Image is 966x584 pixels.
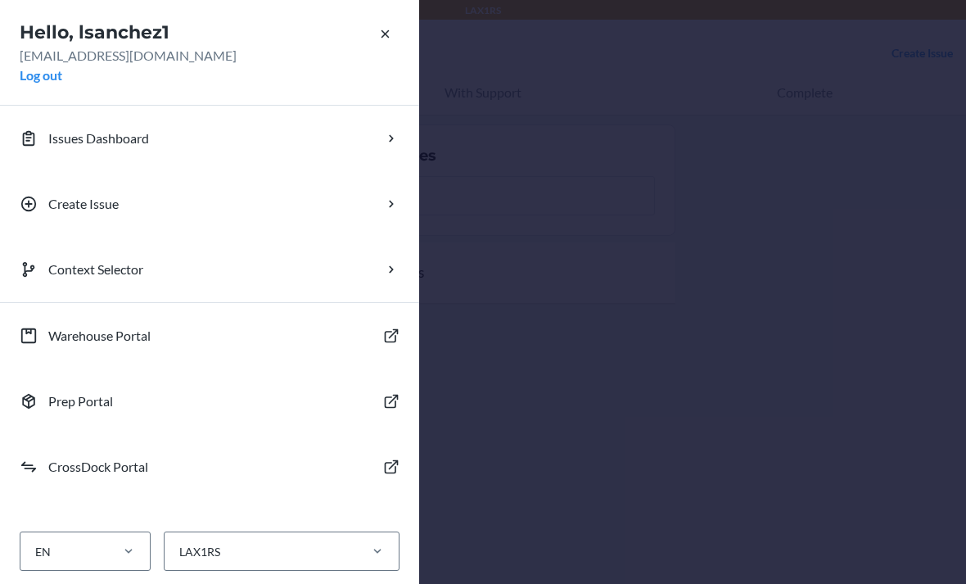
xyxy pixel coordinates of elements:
p: Create Issue [48,194,119,214]
button: Log out [20,66,62,85]
p: Issues Dashboard [48,129,149,148]
p: Warehouse Portal [48,326,151,346]
p: CrossDock Portal [48,457,148,477]
h2: Hello, lsanchez1 [20,20,399,46]
p: [EMAIL_ADDRESS][DOMAIN_NAME] [20,46,399,66]
div: EN [35,543,51,560]
input: EN [34,543,35,560]
div: LAX1RS [179,543,220,560]
p: Context Selector [48,260,143,279]
input: LAX1RS [178,543,179,560]
p: Prep Portal [48,392,113,411]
